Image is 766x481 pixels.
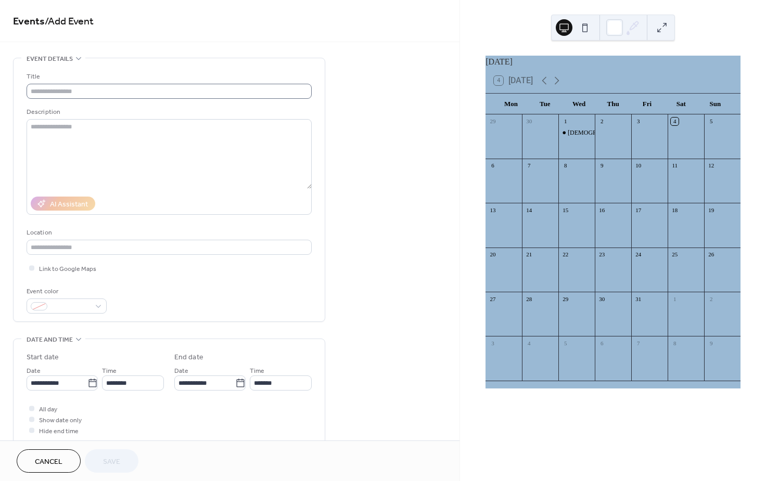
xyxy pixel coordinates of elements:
span: All day [39,404,57,415]
div: 15 [561,206,569,214]
div: 11 [671,162,679,170]
span: Show date only [39,415,82,426]
div: 8 [561,162,569,170]
div: Tue [528,94,562,114]
div: 22 [561,251,569,258]
div: Wed [562,94,596,114]
div: 29 [561,295,569,303]
div: 7 [525,162,533,170]
div: End date [174,352,203,363]
div: Start date [27,352,59,363]
span: Date and time [27,334,73,345]
div: Thu [596,94,630,114]
div: 7 [634,339,642,347]
div: 23 [598,251,606,258]
div: 9 [598,162,606,170]
div: 2 [598,118,606,125]
div: 14 [525,206,533,214]
div: 3 [634,118,642,125]
div: 25 [671,251,679,258]
span: Cancel [35,457,62,467]
div: 4 [525,339,533,347]
div: Sat [664,94,698,114]
div: Title [27,71,310,82]
div: 18 [671,206,679,214]
div: Location [27,227,310,238]
div: 21 [525,251,533,258]
div: 10 [634,162,642,170]
div: 30 [598,295,606,303]
span: Link to Google Maps [39,264,96,275]
span: Event details [27,54,73,64]
div: 1 [671,295,679,303]
div: Mon [494,94,528,114]
div: 3 [489,339,496,347]
span: Date [27,366,41,376]
span: Date [174,366,188,376]
div: 30 [525,118,533,125]
div: 29 [489,118,496,125]
div: 9 [707,339,715,347]
div: [DEMOGRAPHIC_DATA] Study [568,128,653,137]
span: Time [102,366,117,376]
div: Bible Study [558,128,595,137]
div: 6 [489,162,496,170]
div: Fri [630,94,664,114]
div: 24 [634,251,642,258]
button: Cancel [17,449,81,473]
div: 12 [707,162,715,170]
div: 20 [489,251,496,258]
div: Sun [698,94,732,114]
span: / Add Event [45,11,94,32]
div: 19 [707,206,715,214]
a: Events [13,11,45,32]
div: 8 [671,339,679,347]
div: 17 [634,206,642,214]
span: Time [250,366,264,376]
div: [DATE] [486,56,741,68]
div: 26 [707,251,715,258]
div: 5 [561,339,569,347]
div: 28 [525,295,533,303]
div: 27 [489,295,496,303]
span: Hide end time [39,426,79,437]
div: 16 [598,206,606,214]
div: 1 [561,118,569,125]
div: Description [27,107,310,118]
div: 5 [707,118,715,125]
div: 31 [634,295,642,303]
div: 6 [598,339,606,347]
div: 13 [489,206,496,214]
div: 4 [671,118,679,125]
div: Event color [27,286,105,297]
div: 2 [707,295,715,303]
